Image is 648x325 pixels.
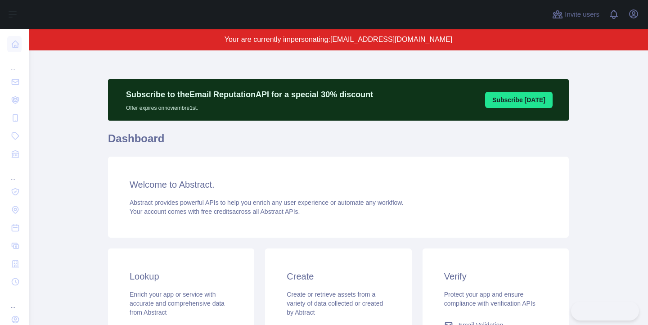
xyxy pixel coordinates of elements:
span: Create or retrieve assets from a variety of data collected or created by Abtract [287,291,383,316]
h3: Verify [444,270,547,283]
button: Subscribe [DATE] [485,92,553,108]
p: Offer expires on noviembre 1st. [126,101,373,112]
span: Abstract provides powerful APIs to help you enrich any user experience or automate any workflow. [130,199,404,206]
div: ... [7,164,22,182]
h3: Create [287,270,390,283]
div: ... [7,54,22,72]
div: ... [7,292,22,310]
span: Protect your app and ensure compliance with verification APIs [444,291,535,307]
p: Subscribe to the Email Reputation API for a special 30 % discount [126,88,373,101]
span: free credits [201,208,232,215]
h3: Welcome to Abstract. [130,178,547,191]
span: Invite users [565,9,599,20]
button: Invite users [550,7,601,22]
span: Your account comes with across all Abstract APIs. [130,208,300,215]
h1: Dashboard [108,131,569,153]
iframe: Toggle Customer Support [571,302,639,320]
span: [EMAIL_ADDRESS][DOMAIN_NAME] [330,36,452,43]
span: Your are currently impersonating: [225,36,330,43]
h3: Lookup [130,270,233,283]
span: Enrich your app or service with accurate and comprehensive data from Abstract [130,291,225,316]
